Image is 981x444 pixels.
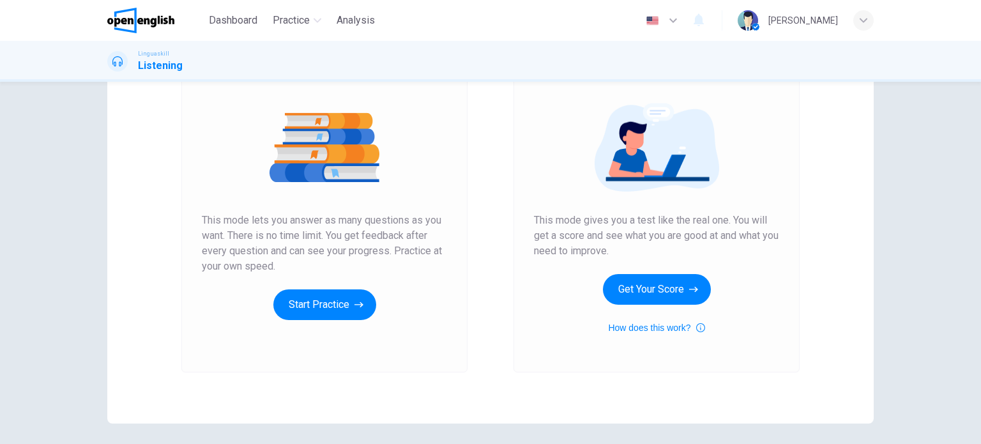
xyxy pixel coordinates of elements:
a: OpenEnglish logo [107,8,204,33]
span: Dashboard [209,13,257,28]
button: Dashboard [204,9,262,32]
button: Analysis [331,9,380,32]
div: [PERSON_NAME] [768,13,838,28]
span: Linguaskill [138,49,169,58]
span: This mode gives you a test like the real one. You will get a score and see what you are good at a... [534,213,779,259]
img: en [644,16,660,26]
img: OpenEnglish logo [107,8,174,33]
button: Start Practice [273,289,376,320]
span: Practice [273,13,310,28]
h1: Listening [138,58,183,73]
span: This mode lets you answer as many questions as you want. There is no time limit. You get feedback... [202,213,447,274]
button: Practice [268,9,326,32]
img: Profile picture [738,10,758,31]
button: Get Your Score [603,274,711,305]
span: Analysis [337,13,375,28]
button: How does this work? [608,320,704,335]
